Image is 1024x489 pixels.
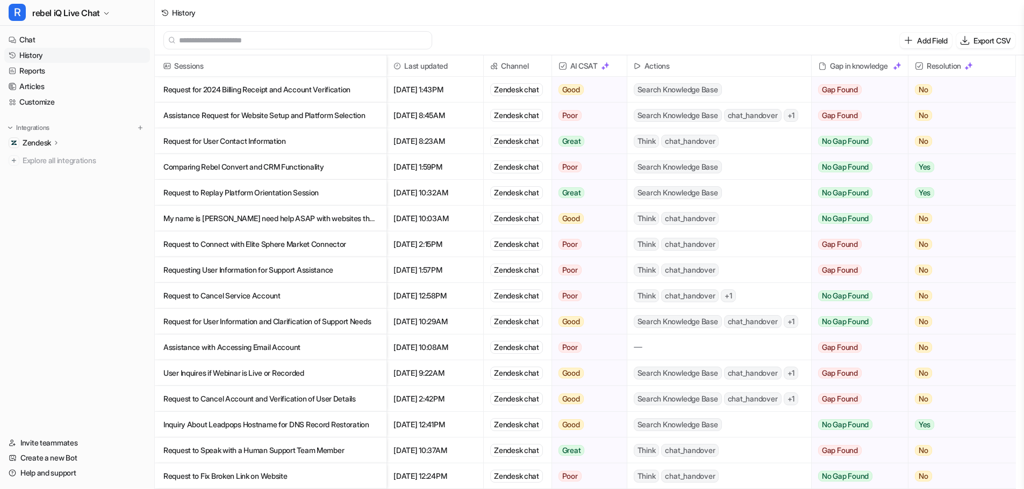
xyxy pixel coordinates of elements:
[552,77,620,103] button: Good
[552,154,620,180] button: Poor
[558,290,582,301] span: Poor
[915,213,932,224] span: No
[908,180,1007,206] button: Yes
[163,180,378,206] p: Request to Replay Platform Orientation Session
[391,206,479,231] span: [DATE] 10:03AM
[917,35,947,46] p: Add Field
[915,445,932,456] span: No
[908,283,1007,309] button: No
[908,128,1007,154] button: No
[908,386,1007,412] button: No
[634,83,722,96] span: Search Knowledge Base
[634,418,722,431] span: Search Knowledge Base
[4,79,150,94] a: Articles
[634,238,660,251] span: Think
[490,315,543,328] div: Zendesk chat
[908,412,1007,437] button: Yes
[391,360,479,386] span: [DATE] 9:22AM
[488,55,547,77] span: Channel
[9,155,19,166] img: explore all integrations
[6,124,14,132] img: expand menu
[812,463,900,489] button: No Gap Found
[812,309,900,334] button: No Gap Found
[816,55,904,77] div: Gap in knowledge
[908,463,1007,489] button: No
[552,334,620,360] button: Poor
[4,435,150,450] a: Invite teammates
[558,368,584,378] span: Good
[391,128,479,154] span: [DATE] 8:23AM
[558,213,584,224] span: Good
[915,316,932,327] span: No
[634,212,660,225] span: Think
[558,316,584,327] span: Good
[915,162,934,172] span: Yes
[812,128,900,154] button: No Gap Found
[818,239,862,250] span: Gap Found
[4,122,53,133] button: Integrations
[908,360,1007,386] button: No
[490,109,543,122] div: Zendesk chat
[724,109,782,122] span: chat_handover
[163,437,378,463] p: Request to Speak with a Human Support Team Member
[391,154,479,180] span: [DATE] 1:59PM
[391,386,479,412] span: [DATE] 2:42PM
[16,123,49,132] p: Integrations
[4,48,150,63] a: History
[661,264,719,276] span: chat_handover
[818,471,872,481] span: No Gap Found
[915,471,932,481] span: No
[552,463,620,489] button: Poor
[634,470,660,483] span: Think
[490,289,543,302] div: Zendesk chat
[137,124,144,132] img: menu_add.svg
[973,35,1011,46] p: Export CSV
[490,418,543,431] div: Zendesk chat
[163,463,378,489] p: Request to Fix Broken Link on Website
[634,264,660,276] span: Think
[900,33,951,48] button: Add Field
[908,206,1007,231] button: No
[391,231,479,257] span: [DATE] 2:15PM
[908,231,1007,257] button: No
[552,206,620,231] button: Good
[818,419,872,430] span: No Gap Found
[163,103,378,128] p: Assistance Request for Website Setup and Platform Selection
[915,290,932,301] span: No
[915,342,932,353] span: No
[490,444,543,457] div: Zendesk chat
[163,257,378,283] p: Requesting User Information for Support Assistance
[634,444,660,457] span: Think
[490,470,543,483] div: Zendesk chat
[4,465,150,480] a: Help and support
[908,309,1007,334] button: No
[915,110,932,121] span: No
[163,386,378,412] p: Request to Cancel Account and Verification of User Details
[818,84,862,95] span: Gap Found
[908,77,1007,103] button: No
[915,187,934,198] span: Yes
[661,444,719,457] span: chat_handover
[163,231,378,257] p: Request to Connect with Elite Sphere Market Connector
[812,360,900,386] button: Gap Found
[818,368,862,378] span: Gap Found
[645,55,670,77] h2: Actions
[784,367,799,379] span: + 1
[661,238,719,251] span: chat_handover
[552,180,620,206] button: Great
[4,153,150,168] a: Explore all integrations
[163,360,378,386] p: User Inquires if Webinar is Live or Recorded
[163,154,378,180] p: Comparing Rebel Convert and CRM Functionality
[812,283,900,309] button: No Gap Found
[915,136,932,147] span: No
[818,342,862,353] span: Gap Found
[634,367,722,379] span: Search Knowledge Base
[490,83,543,96] div: Zendesk chat
[724,315,782,328] span: chat_handover
[391,463,479,489] span: [DATE] 12:24PM
[661,212,719,225] span: chat_handover
[784,109,799,122] span: + 1
[818,162,872,172] span: No Gap Found
[490,135,543,148] div: Zendesk chat
[634,315,722,328] span: Search Knowledge Base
